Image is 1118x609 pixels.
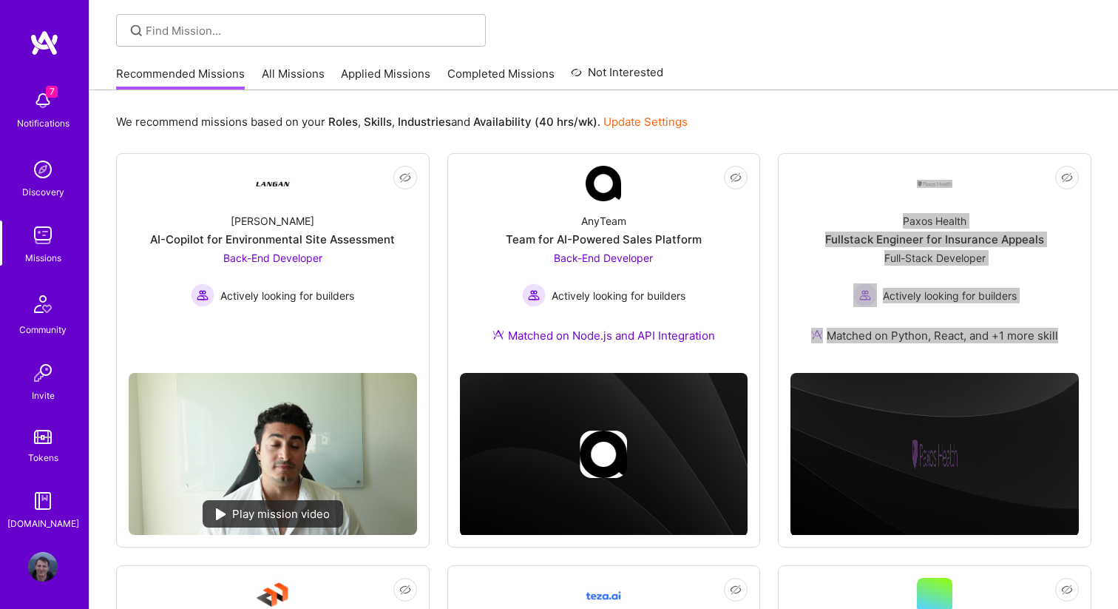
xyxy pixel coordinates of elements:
[203,500,343,528] div: Play mission video
[116,66,245,90] a: Recommended Missions
[129,166,417,361] a: Company Logo[PERSON_NAME]AI-Copilot for Environmental Site AssessmentBack-End Developer Actively ...
[811,329,823,340] img: Ateam Purple Icon
[25,250,61,266] div: Missions
[460,166,748,361] a: Company LogoAnyTeamTeam for AI-Powered Sales PlatformBack-End Developer Actively looking for buil...
[581,213,626,229] div: AnyTeam
[22,184,64,200] div: Discovery
[883,288,1017,303] span: Actively looking for builders
[129,373,417,535] img: No Mission
[552,288,685,303] span: Actively looking for builders
[28,155,58,184] img: discovery
[30,30,59,56] img: logo
[790,166,1079,361] a: Company LogoPaxos HealthFullstack Engineer for Insurance AppealsFull-Stack Developer Actively loo...
[25,286,61,322] img: Community
[191,283,214,307] img: Actively looking for builders
[231,213,314,229] div: [PERSON_NAME]
[399,172,411,184] i: icon EyeClosed
[364,115,392,129] b: Skills
[460,373,748,536] img: cover
[17,115,70,131] div: Notifications
[341,66,430,90] a: Applied Missions
[28,86,58,115] img: bell
[146,23,475,38] input: Find Mission...
[580,431,627,478] img: Company logo
[853,283,877,307] img: Actively looking for builders
[473,115,597,129] b: Availability (40 hrs/wk)
[150,232,395,247] div: AI-Copilot for Environmental Site Assessment
[586,166,621,201] img: Company Logo
[216,508,226,520] img: play
[1061,172,1073,184] i: icon EyeClosed
[506,232,702,247] div: Team for AI-Powered Sales Platform
[884,252,986,264] span: Full-Stack Developer
[220,288,354,303] span: Actively looking for builders
[28,221,58,250] img: teamwork
[730,584,742,596] i: icon EyeClosed
[262,66,325,90] a: All Missions
[399,584,411,596] i: icon EyeClosed
[790,373,1079,536] img: cover
[571,64,663,90] a: Not Interested
[603,115,688,129] a: Update Settings
[223,252,322,264] span: Back-End Developer
[398,115,451,129] b: Industries
[1061,584,1073,596] i: icon EyeClosed
[447,66,555,90] a: Completed Missions
[24,552,61,582] a: User Avatar
[28,486,58,516] img: guide book
[730,172,742,184] i: icon EyeClosed
[34,430,52,444] img: tokens
[7,516,79,531] div: [DOMAIN_NAME]
[825,232,1044,247] div: Fullstack Engineer for Insurance Appeals
[911,431,958,478] img: Company logo
[116,114,688,129] p: We recommend missions based on your , , and .
[128,22,145,39] i: icon SearchGrey
[492,328,715,343] div: Matched on Node.js and API Integration
[554,252,653,264] span: Back-End Developer
[28,552,58,582] img: User Avatar
[811,328,1058,343] div: Matched on Python, React, and +1 more skill
[255,166,291,201] img: Company Logo
[46,86,58,98] span: 7
[522,283,546,307] img: Actively looking for builders
[32,388,55,403] div: Invite
[492,329,504,340] img: Ateam Purple Icon
[28,358,58,388] img: Invite
[28,450,58,465] div: Tokens
[328,115,358,129] b: Roles
[19,322,67,337] div: Community
[917,180,952,188] img: Company Logo
[903,213,966,229] div: Paxos Health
